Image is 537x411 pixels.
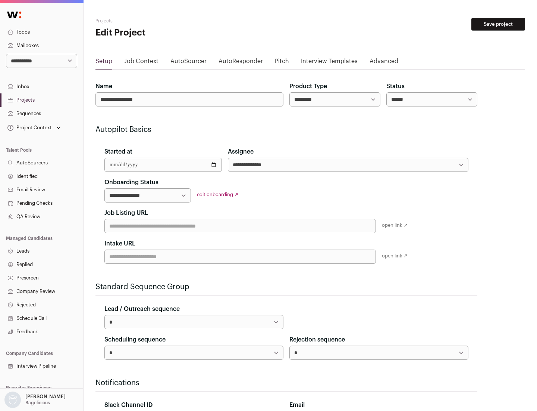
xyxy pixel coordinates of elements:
[104,208,148,217] label: Job Listing URL
[4,392,21,408] img: nopic.png
[95,18,239,24] h2: Projects
[104,178,158,187] label: Onboarding Status
[6,125,52,131] div: Project Context
[3,392,67,408] button: Open dropdown
[95,378,477,388] h2: Notifications
[104,401,153,410] label: Slack Channel ID
[386,82,405,91] label: Status
[95,82,112,91] label: Name
[25,400,50,406] p: Bagelicious
[275,57,289,69] a: Pitch
[95,124,477,135] h2: Autopilot Basics
[170,57,207,69] a: AutoSourcer
[95,282,477,292] h2: Standard Sequence Group
[228,147,254,156] label: Assignee
[289,82,327,91] label: Product Type
[25,394,66,400] p: [PERSON_NAME]
[289,401,468,410] div: Email
[95,57,112,69] a: Setup
[289,335,345,344] label: Rejection sequence
[104,147,132,156] label: Started at
[124,57,158,69] a: Job Context
[301,57,358,69] a: Interview Templates
[6,123,62,133] button: Open dropdown
[95,27,239,39] h1: Edit Project
[104,335,166,344] label: Scheduling sequence
[104,305,180,313] label: Lead / Outreach sequence
[219,57,263,69] a: AutoResponder
[370,57,398,69] a: Advanced
[104,239,135,248] label: Intake URL
[3,7,25,22] img: Wellfound
[197,192,238,197] a: edit onboarding ↗
[471,18,525,31] button: Save project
